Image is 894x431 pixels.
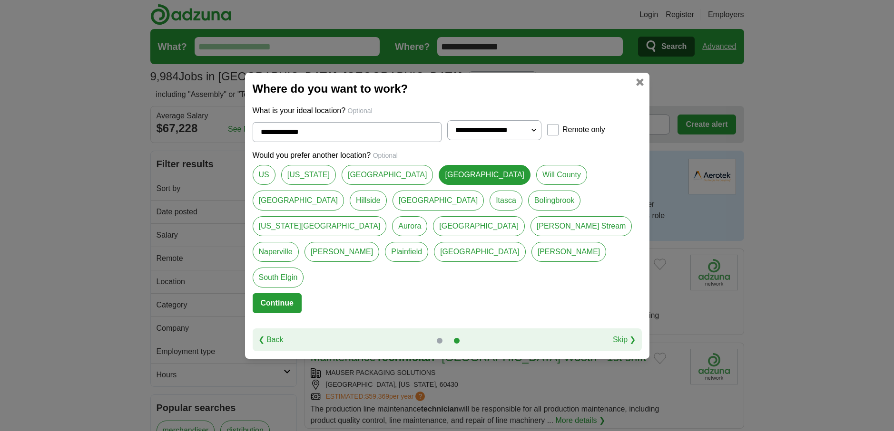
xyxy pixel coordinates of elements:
p: What is your ideal location? [253,105,642,116]
span: Optional [373,152,398,159]
a: [PERSON_NAME] [305,242,380,262]
a: Naperville [253,242,299,262]
a: [GEOGRAPHIC_DATA] [342,165,433,185]
a: [PERSON_NAME] Stream [531,216,632,236]
label: Remote only [562,124,605,135]
a: [GEOGRAPHIC_DATA] [253,191,344,211]
span: Optional [348,107,373,115]
a: Plainfield [385,242,428,262]
a: Skip ❯ [613,334,636,345]
h2: Where do you want to work? [253,80,642,97]
a: Aurora [392,216,427,236]
button: Continue [253,293,302,313]
a: Bolingbrook [528,191,581,211]
a: South Elgin [253,268,304,287]
a: Itasca [490,191,522,211]
a: US [253,165,275,185]
a: Will County [536,165,587,185]
p: Would you prefer another location? [253,150,642,161]
a: Hillside [350,191,387,211]
a: [GEOGRAPHIC_DATA] [439,165,531,185]
a: [US_STATE] [281,165,336,185]
a: [GEOGRAPHIC_DATA] [434,242,526,262]
a: [PERSON_NAME] [531,242,607,262]
a: [US_STATE][GEOGRAPHIC_DATA] [253,216,387,236]
a: [GEOGRAPHIC_DATA] [393,191,484,211]
a: ❮ Back [258,334,284,345]
a: [GEOGRAPHIC_DATA] [433,216,525,236]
